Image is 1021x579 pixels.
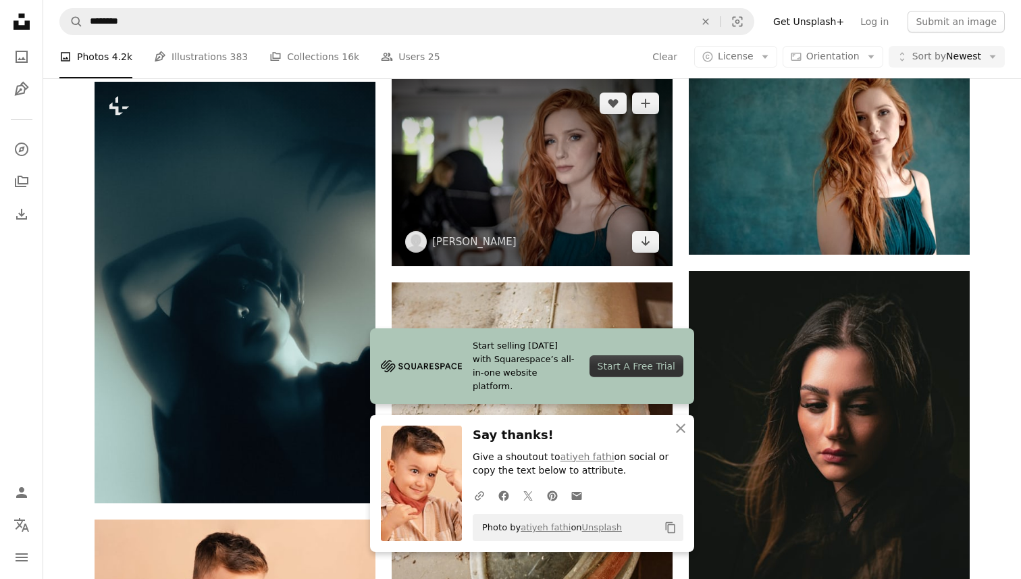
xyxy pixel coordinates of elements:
[8,76,35,103] a: Illustrations
[269,35,359,78] a: Collections 16k
[689,155,970,167] a: Young woman with long red hair against teal backdrop
[492,482,516,509] a: Share on Facebook
[8,136,35,163] a: Explore
[8,479,35,506] a: Log in / Sign up
[392,166,673,178] a: A woman with long, wavy red hair indoors.
[912,51,946,61] span: Sort by
[8,201,35,228] a: Download History
[632,231,659,253] a: Download
[718,51,754,61] span: License
[806,51,860,61] span: Orientation
[560,451,614,462] a: atiyeh fathi
[590,355,683,377] div: Start A Free Trial
[8,8,35,38] a: Home — Unsplash
[689,68,970,255] img: Young woman with long red hair against teal backdrop
[59,8,754,35] form: Find visuals sitewide
[428,49,440,64] span: 25
[8,511,35,538] button: Language
[432,235,517,249] a: [PERSON_NAME]
[392,79,673,266] img: A woman with long, wavy red hair indoors.
[381,35,440,78] a: Users 25
[473,451,683,478] p: Give a shoutout to on social or copy the text below to attribute.
[473,426,683,445] h3: Say thanks!
[908,11,1005,32] button: Submit an image
[521,522,571,532] a: atiyeh fathi
[600,93,627,114] button: Like
[154,35,248,78] a: Illustrations 383
[381,356,462,376] img: file-1705255347840-230a6ab5bca9image
[95,82,375,503] img: A person with hands raised in a dark, moody setting
[689,475,970,487] a: A woman with long brown hair looking down
[652,46,678,68] button: Clear
[370,328,694,404] a: Start selling [DATE] with Squarespace’s all-in-one website platform.Start A Free Trial
[60,9,83,34] button: Search Unsplash
[765,11,852,32] a: Get Unsplash+
[694,46,777,68] button: License
[475,517,622,538] span: Photo by on
[405,231,427,253] img: Go to Gabriela's profile
[342,49,359,64] span: 16k
[473,339,579,393] span: Start selling [DATE] with Squarespace’s all-in-one website platform.
[540,482,565,509] a: Share on Pinterest
[95,286,375,298] a: A person with hands raised in a dark, moody setting
[8,168,35,195] a: Collections
[691,9,721,34] button: Clear
[659,516,682,539] button: Copy to clipboard
[912,50,981,64] span: Newest
[8,43,35,70] a: Photos
[565,482,589,509] a: Share over email
[632,93,659,114] button: Add to Collection
[8,544,35,571] button: Menu
[721,9,754,34] button: Visual search
[852,11,897,32] a: Log in
[889,46,1005,68] button: Sort byNewest
[230,49,248,64] span: 383
[783,46,883,68] button: Orientation
[516,482,540,509] a: Share on Twitter
[582,522,622,532] a: Unsplash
